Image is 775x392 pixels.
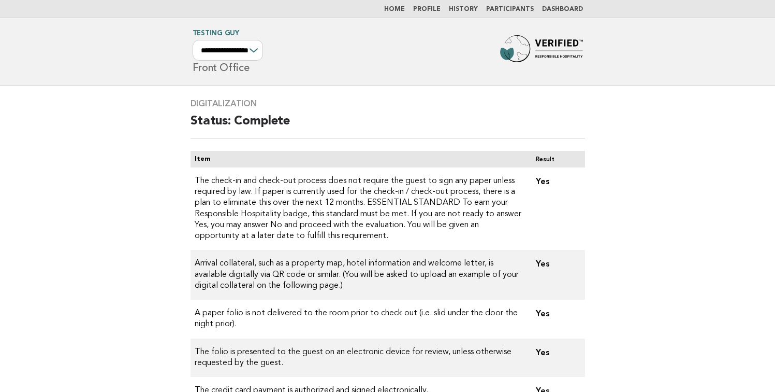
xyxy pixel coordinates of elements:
[449,6,478,12] a: History
[191,339,528,377] td: The folio is presented to the guest on an electronic device for review, unless otherwise requeste...
[528,300,585,339] td: Yes
[500,35,583,68] img: Forbes Travel Guide
[384,6,405,12] a: Home
[191,167,528,250] td: The check-in and check-out process does not require the guest to sign any paper unless required b...
[191,99,585,109] h3: Digitalization
[486,6,534,12] a: Participants
[413,6,441,12] a: Profile
[528,167,585,250] td: Yes
[193,31,263,73] h1: Front Office
[528,250,585,300] td: Yes
[191,151,528,167] th: Item
[191,250,528,300] td: Arrival collateral, such as a property map, hotel information and welcome letter, is available di...
[528,151,585,167] th: Result
[193,30,239,37] a: Testing Guy
[542,6,583,12] a: Dashboard
[191,300,528,339] td: A paper folio is not delivered to the room prior to check out (i.e. slid under the door the night...
[528,339,585,377] td: Yes
[191,113,585,138] h2: Status: Complete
